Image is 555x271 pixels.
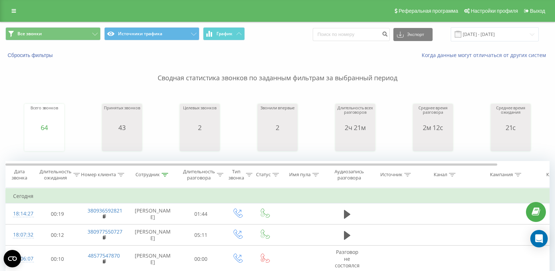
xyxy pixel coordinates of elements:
div: Длительность ожидания [40,169,72,181]
div: 21с [493,124,529,131]
p: Сводная статистика звонков по заданным фильтрам за выбранный период [5,59,550,83]
div: Имя пула [289,172,311,178]
div: Длительность всех разговоров [337,106,373,124]
div: 18:14:27 [13,207,28,221]
button: Источники трафика [104,27,199,40]
div: Open Intercom Messenger [530,230,548,247]
div: Источник [380,172,402,178]
span: Настройки профиля [471,8,518,14]
button: Все звонки [5,27,101,40]
td: 05:11 [178,225,224,246]
div: Аудиозапись разговора [332,169,367,181]
div: 43 [104,124,140,131]
div: 2м 12с [415,124,451,131]
button: Open CMP widget [4,250,21,267]
div: Кампания [490,172,513,178]
button: График [203,27,245,40]
input: Поиск по номеру [313,28,390,41]
a: 380936592821 [88,207,122,214]
span: Разговор не состоялся [335,248,360,268]
td: 00:12 [35,225,80,246]
div: Статус [256,172,271,178]
div: 2 [183,124,216,131]
span: График [216,31,232,36]
a: 380977550727 [88,228,122,235]
div: 2 [260,124,294,131]
div: Длительность разговора [183,169,215,181]
div: 18:07:32 [13,228,28,242]
td: 01:44 [178,203,224,225]
div: Номер клиента [81,172,116,178]
td: 00:19 [35,203,80,225]
span: Реферальная программа [398,8,458,14]
div: Дата звонка [6,169,33,181]
div: Тип звонка [228,169,244,181]
div: Среднее время ожидания [493,106,529,124]
span: Все звонки [17,31,42,37]
a: 48577547870 [88,252,120,259]
button: Экспорт [393,28,433,41]
div: Сотрудник [135,172,160,178]
a: Когда данные могут отличаться от других систем [422,52,550,58]
div: 64 [31,124,58,131]
div: Канал [434,172,447,178]
button: Сбросить фильтры [5,52,56,58]
div: Среднее время разговора [415,106,451,124]
td: [PERSON_NAME] [127,203,178,225]
div: Всего звонков [31,106,58,124]
div: Принятых звонков [104,106,140,124]
div: Звонили впервые [260,106,294,124]
div: 2ч 21м [337,124,373,131]
div: Целевых звонков [183,106,216,124]
td: [PERSON_NAME] [127,225,178,246]
span: Выход [530,8,545,14]
div: 18:06:07 [13,252,28,266]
